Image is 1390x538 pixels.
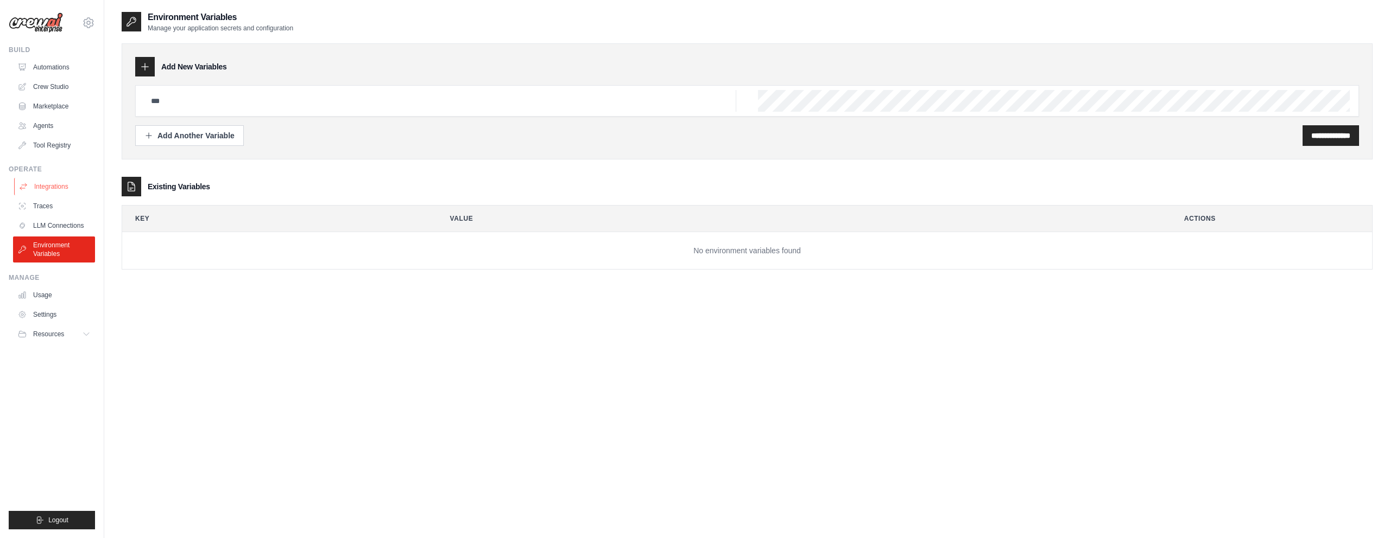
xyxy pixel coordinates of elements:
div: Manage [9,273,95,282]
a: Tool Registry [13,137,95,154]
p: Manage your application secrets and configuration [148,24,293,33]
a: Marketplace [13,98,95,115]
a: Integrations [14,178,96,195]
a: Agents [13,117,95,134]
div: Add Another Variable [144,130,235,141]
span: Logout [48,516,68,524]
h3: Add New Variables [161,61,227,72]
button: Resources [13,325,95,343]
th: Value [437,206,1162,232]
th: Actions [1171,206,1372,232]
button: Add Another Variable [135,125,244,146]
a: Traces [13,197,95,215]
div: Build [9,46,95,54]
a: Environment Variables [13,236,95,262]
button: Logout [9,511,95,529]
a: Settings [13,306,95,323]
th: Key [122,206,428,232]
a: Crew Studio [13,78,95,95]
h3: Existing Variables [148,181,210,192]
a: Usage [13,286,95,304]
a: Automations [13,59,95,76]
div: Operate [9,165,95,174]
h2: Environment Variables [148,11,293,24]
span: Resources [33,330,64,338]
img: Logo [9,12,63,33]
td: No environment variables found [122,232,1372,270]
a: LLM Connections [13,217,95,234]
